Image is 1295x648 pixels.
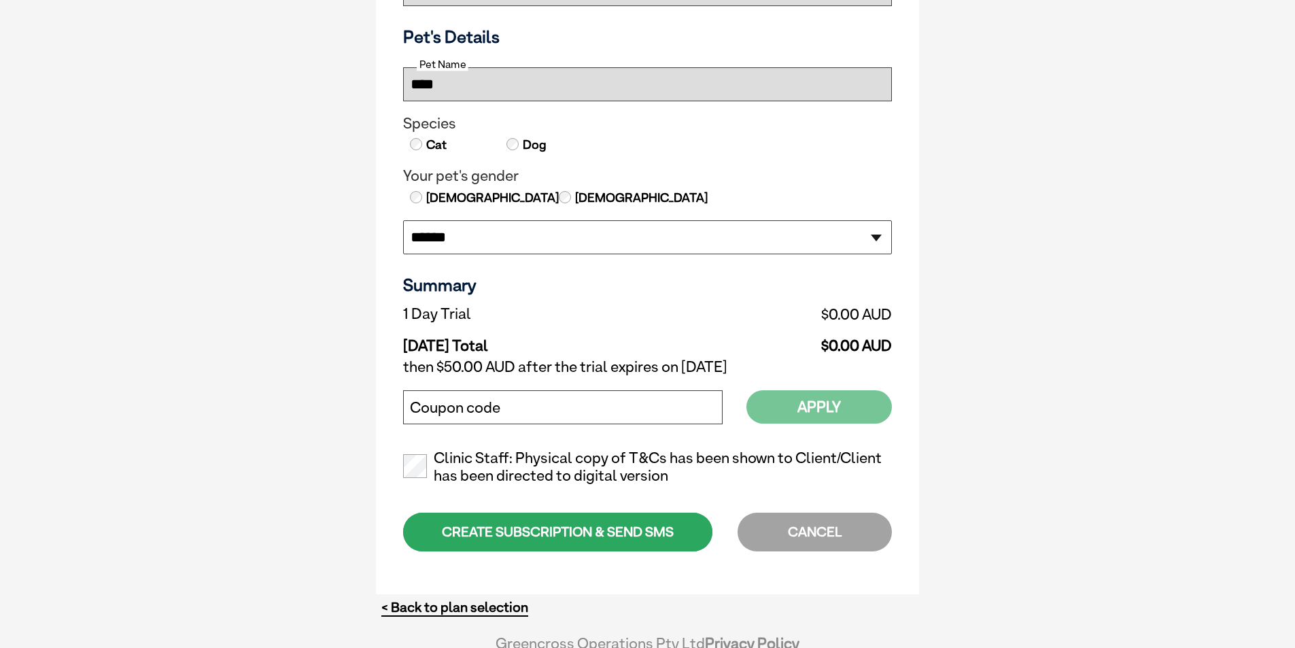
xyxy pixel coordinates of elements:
[738,513,892,551] div: CANCEL
[746,390,892,424] button: Apply
[381,599,528,616] a: < Back to plan selection
[403,513,712,551] div: CREATE SUBSCRIPTION & SEND SMS
[403,449,892,485] label: Clinic Staff: Physical copy of T&Cs has been shown to Client/Client has been directed to digital ...
[403,275,892,295] h3: Summary
[410,399,500,417] label: Coupon code
[403,115,892,133] legend: Species
[403,167,892,185] legend: Your pet's gender
[669,302,892,326] td: $0.00 AUD
[403,302,669,326] td: 1 Day Trial
[669,326,892,355] td: $0.00 AUD
[403,454,427,478] input: Clinic Staff: Physical copy of T&Cs has been shown to Client/Client has been directed to digital ...
[398,27,897,47] h3: Pet's Details
[403,355,892,379] td: then $50.00 AUD after the trial expires on [DATE]
[403,326,669,355] td: [DATE] Total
